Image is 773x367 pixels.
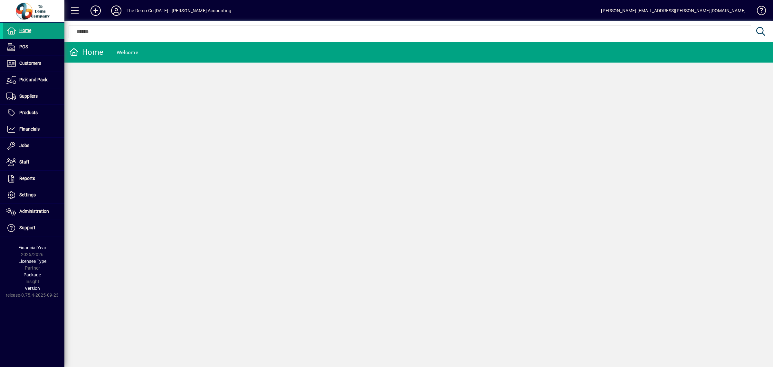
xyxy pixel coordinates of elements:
[752,1,765,22] a: Knowledge Base
[19,225,35,230] span: Support
[19,77,47,82] span: Pick and Pack
[3,121,64,137] a: Financials
[3,138,64,154] a: Jobs
[3,154,64,170] a: Staff
[3,72,64,88] a: Pick and Pack
[117,47,138,58] div: Welcome
[3,39,64,55] a: POS
[3,171,64,187] a: Reports
[19,44,28,49] span: POS
[85,5,106,16] button: Add
[106,5,127,16] button: Profile
[3,220,64,236] a: Support
[3,105,64,121] a: Products
[18,259,46,264] span: Licensee Type
[24,272,41,277] span: Package
[19,61,41,66] span: Customers
[19,110,38,115] span: Products
[19,143,29,148] span: Jobs
[3,88,64,104] a: Suppliers
[3,203,64,220] a: Administration
[601,5,746,16] div: [PERSON_NAME] [EMAIL_ADDRESS][PERSON_NAME][DOMAIN_NAME]
[25,286,40,291] span: Version
[69,47,103,57] div: Home
[19,159,29,164] span: Staff
[19,176,35,181] span: Reports
[3,187,64,203] a: Settings
[19,28,31,33] span: Home
[19,192,36,197] span: Settings
[19,94,38,99] span: Suppliers
[19,209,49,214] span: Administration
[3,55,64,72] a: Customers
[18,245,46,250] span: Financial Year
[127,5,231,16] div: The Demo Co [DATE] - [PERSON_NAME] Accounting
[19,126,40,132] span: Financials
